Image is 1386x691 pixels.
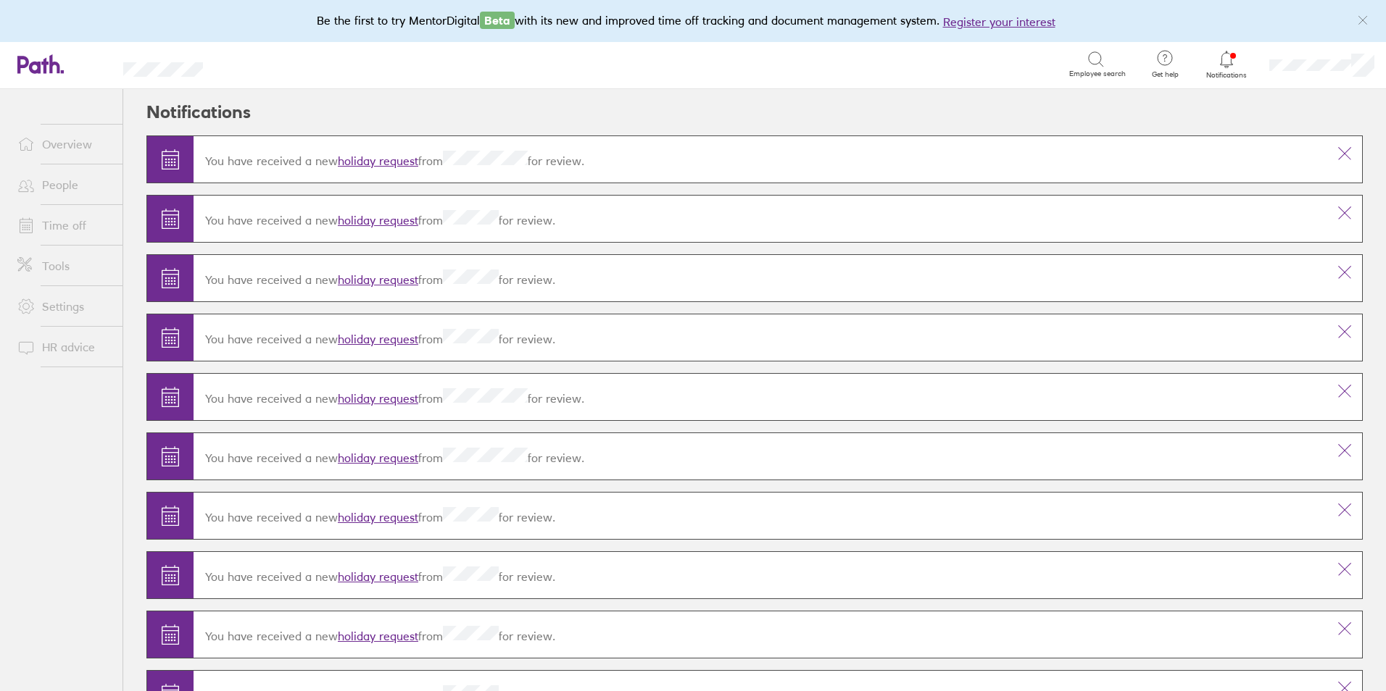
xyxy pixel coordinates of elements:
div: Be the first to try MentorDigital with its new and improved time off tracking and document manage... [317,12,1070,30]
span: Notifications [1203,71,1250,80]
a: holiday request [338,332,418,346]
a: holiday request [338,569,418,584]
a: holiday request [338,154,418,168]
a: holiday request [338,391,418,406]
span: Beta [480,12,515,29]
a: holiday request [338,272,418,287]
a: holiday request [338,629,418,643]
a: Settings [6,292,123,321]
a: holiday request [338,213,418,227]
div: Search [242,57,279,70]
p: You have received a new from for review. [205,566,1316,584]
h2: Notifications [146,89,251,135]
a: holiday request [338,451,418,465]
p: You have received a new from for review. [205,269,1316,287]
a: HR advice [6,332,123,361]
a: People [6,170,123,199]
p: You have received a new from for review. [205,151,1316,168]
p: You have received a new from for review. [205,210,1316,227]
span: Get help [1142,70,1189,79]
p: You have received a new from for review. [205,626,1316,643]
p: You have received a new from for review. [205,388,1316,406]
span: Employee search [1069,70,1126,78]
p: You have received a new from for review. [205,507,1316,524]
a: Notifications [1203,49,1250,80]
button: Register your interest [943,13,1055,30]
a: Overview [6,130,123,159]
p: You have received a new from for review. [205,448,1316,465]
a: Time off [6,211,123,240]
a: Tools [6,251,123,280]
a: holiday request [338,510,418,524]
p: You have received a new from for review. [205,329,1316,346]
